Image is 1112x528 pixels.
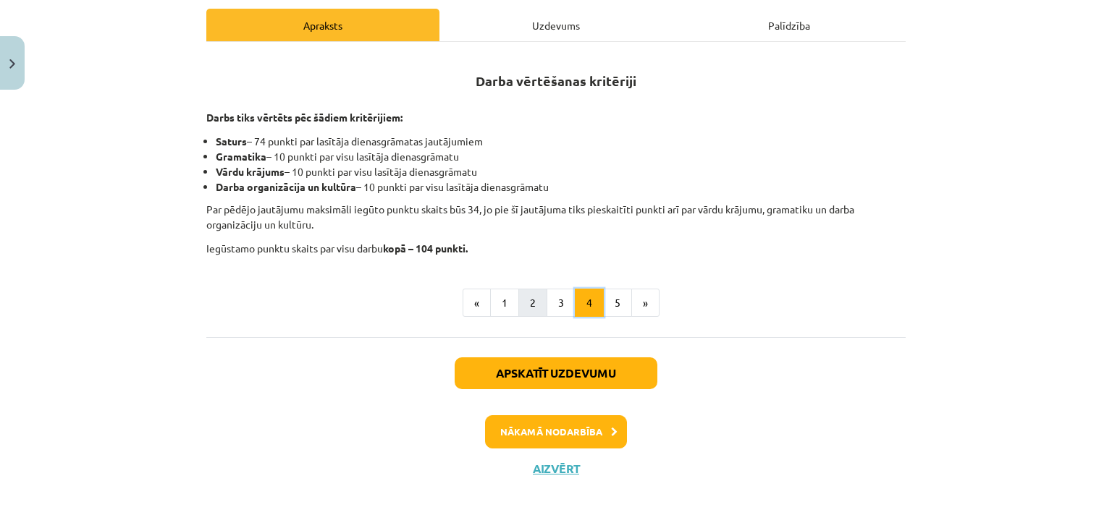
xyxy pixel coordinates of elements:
[547,289,576,318] button: 3
[216,179,906,195] li: – 10 punkti par visu lasītāja dienasgrāmatu
[476,72,636,89] strong: Darba vērtēšanas kritēriji
[206,289,906,318] nav: Page navigation example
[206,202,906,232] p: Par pēdējo jautājumu maksimāli iegūto punktu skaits būs 34, jo pie šī jautājuma tiks pieskaitīti ...
[216,180,356,193] strong: Darba organizācija un kultūra
[216,150,266,163] strong: Gramatika
[439,9,673,41] div: Uzdevums
[9,59,15,69] img: icon-close-lesson-0947bae3869378f0d4975bcd49f059093ad1ed9edebbc8119c70593378902aed.svg
[673,9,906,41] div: Palīdzība
[216,165,285,178] strong: Vārdu krājums
[518,289,547,318] button: 2
[216,134,906,149] li: – 74 punkti par lasītāja dienasgrāmatas jautājumiem
[490,289,519,318] button: 1
[528,461,584,476] button: Aizvērt
[603,289,632,318] button: 5
[206,241,906,256] p: Iegūstamo punktu skaits par visu darbu
[206,9,439,41] div: Apraksts
[206,111,403,124] strong: Darbs tiks vērtēts pēc šādiem kritērijiem:
[575,289,604,318] button: 4
[455,357,657,389] button: Apskatīt uzdevumu
[631,289,660,318] button: »
[216,164,906,179] li: – 10 punkti par visu lasītāja dienasgrāmatu
[383,242,468,255] strong: kopā – 104 punkti.
[216,135,247,148] strong: Saturs
[463,289,491,318] button: «
[216,149,906,164] li: – 10 punkti par visu lasītāja dienasgrāmatu
[485,415,627,448] button: Nākamā nodarbība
